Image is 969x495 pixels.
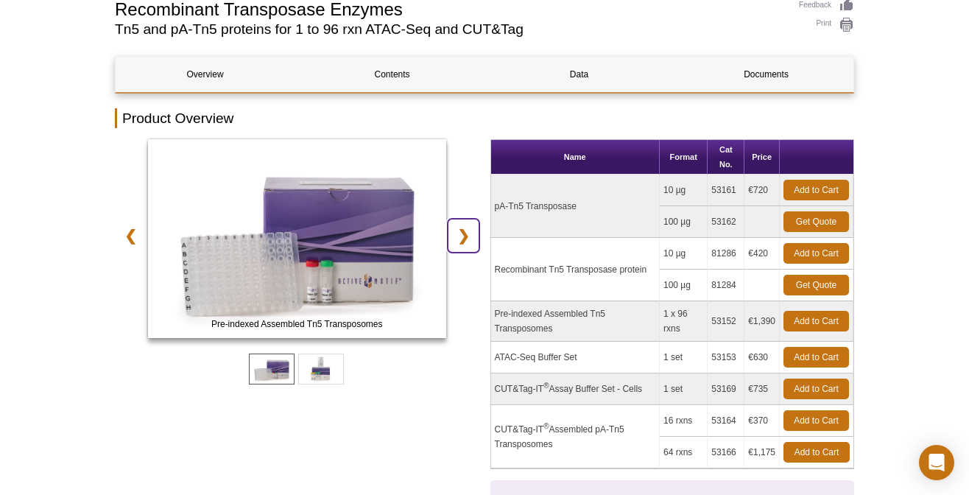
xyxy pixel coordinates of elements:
[744,437,780,468] td: €1,175
[660,405,708,437] td: 16 rxns
[491,405,660,468] td: CUT&Tag-IT Assembled pA-Tn5 Transposomes
[708,140,744,175] th: Cat No.
[148,139,446,343] a: ATAC-Seq Kit
[660,206,708,238] td: 100 µg
[151,317,443,331] span: Pre-indexed Assembled Tn5 Transposomes
[799,17,854,33] a: Print
[744,140,780,175] th: Price
[491,342,660,373] td: ATAC-Seq Buffer Set
[744,175,780,206] td: €720
[303,57,482,92] a: Contents
[783,347,849,368] a: Add to Cart
[677,57,856,92] a: Documents
[708,206,744,238] td: 53162
[660,437,708,468] td: 64 rxns
[115,108,854,128] h2: Product Overview
[491,373,660,405] td: CUT&Tag-IT Assay Buffer Set - Cells
[660,301,708,342] td: 1 x 96 rxns
[708,405,744,437] td: 53164
[783,379,849,399] a: Add to Cart
[744,342,780,373] td: €630
[783,410,849,431] a: Add to Cart
[744,301,780,342] td: €1,390
[919,445,954,480] div: Open Intercom Messenger
[543,382,549,390] sup: ®
[660,238,708,270] td: 10 µg
[543,422,549,430] sup: ®
[783,243,849,264] a: Add to Cart
[491,301,660,342] td: Pre-indexed Assembled Tn5 Transposomes
[660,373,708,405] td: 1 set
[744,373,780,405] td: €735
[116,57,295,92] a: Overview
[490,57,669,92] a: Data
[708,301,744,342] td: 53152
[448,219,479,253] a: ❯
[744,238,780,270] td: €420
[783,275,849,295] a: Get Quote
[115,23,784,36] h2: Tn5 and pA-Tn5 proteins for 1 to 96 rxn ATAC-Seq and CUT&Tag
[115,219,147,253] a: ❮
[660,270,708,301] td: 100 µg
[148,139,446,338] img: Pre-indexed Assembled Tn5 Transposomes
[708,373,744,405] td: 53169
[783,311,849,331] a: Add to Cart
[660,140,708,175] th: Format
[708,175,744,206] td: 53161
[708,342,744,373] td: 53153
[491,175,660,238] td: pA-Tn5 Transposase
[660,342,708,373] td: 1 set
[708,270,744,301] td: 81284
[660,175,708,206] td: 10 µg
[783,211,849,232] a: Get Quote
[491,140,660,175] th: Name
[708,238,744,270] td: 81286
[708,437,744,468] td: 53166
[744,405,780,437] td: €370
[491,238,660,301] td: Recombinant Tn5 Transposase protein
[783,442,850,463] a: Add to Cart
[783,180,849,200] a: Add to Cart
